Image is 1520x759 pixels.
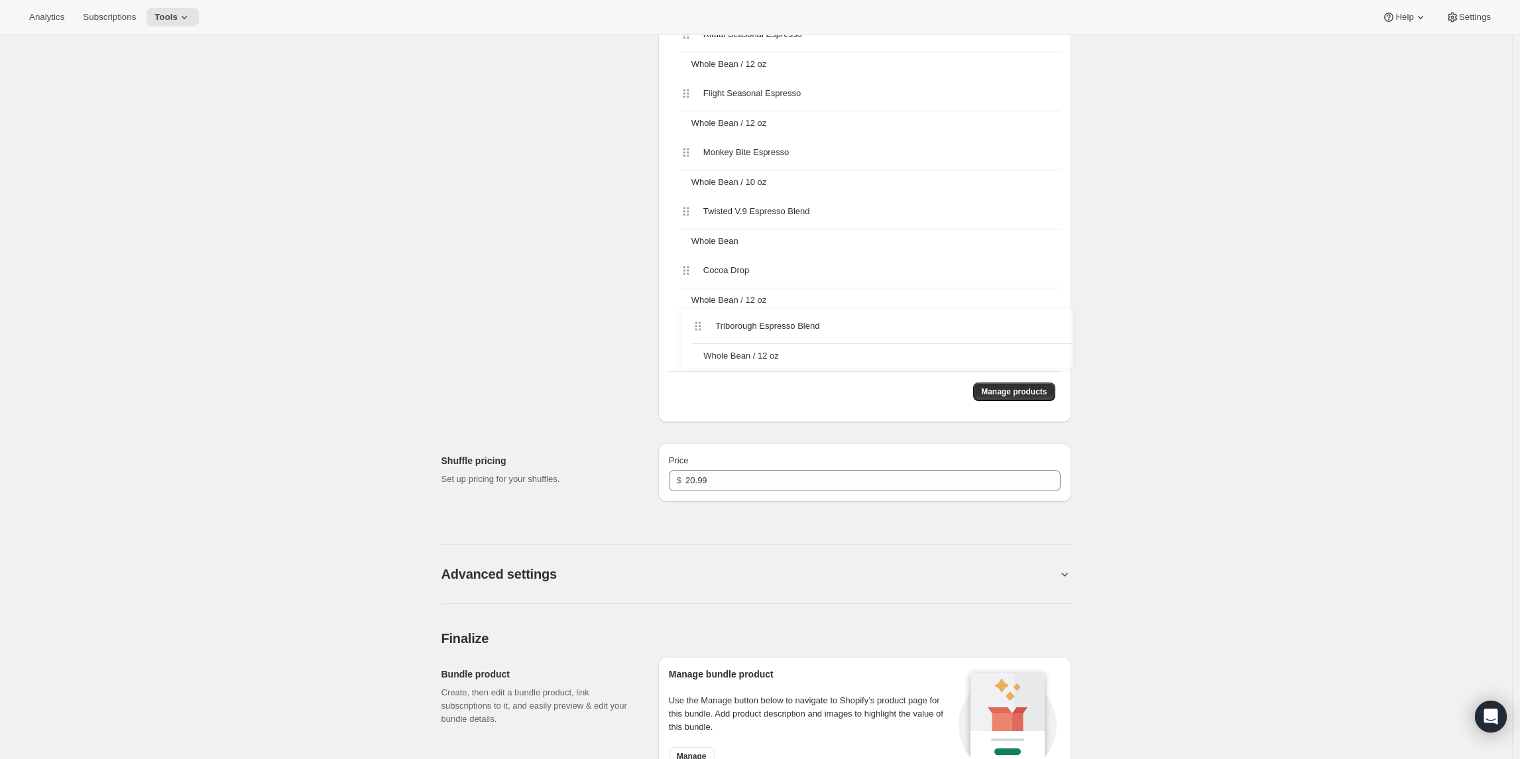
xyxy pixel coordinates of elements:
input: 10.00 [685,470,1040,491]
button: Tools [146,8,199,27]
span: Tools [154,12,178,23]
button: Advanced settings [441,566,1058,582]
p: Set up pricing for your shuffles. [441,473,637,486]
span: Analytics [29,12,64,23]
div: Whole Bean / 10 oz [686,170,1061,194]
h2: Bundle product [441,668,637,681]
span: Manage products [981,386,1047,397]
span: Flight Seasonal Espresso [703,87,801,100]
span: Monkey Bite Espresso [703,146,789,159]
span: Cocoa Drop [703,264,749,277]
div: Whole Bean / 12 oz [686,52,1061,76]
button: Help [1374,8,1434,27]
div: Whole Bean [686,229,1061,253]
button: Subscriptions [75,8,144,27]
div: Whole Bean / 12 oz [686,111,1061,135]
span: $ [677,475,681,485]
p: Create, then edit a bundle product, link subscriptions to it, and easily preview & edit your bund... [441,686,637,726]
h2: Shuffle pricing [441,454,637,467]
button: Manage products [973,382,1055,401]
button: Settings [1438,8,1499,27]
span: Subscriptions [83,12,136,23]
span: Help [1395,12,1413,23]
span: Price [669,455,689,465]
span: Twisted V.9 Espresso Blend [703,205,810,218]
p: Use the Manage button below to navigate to Shopify’s product page for this bundle. Add product de... [669,694,955,734]
h2: Finalize [441,630,1071,646]
span: Settings [1459,12,1491,23]
div: Whole Bean / 12 oz [686,288,1061,312]
button: Analytics [21,8,72,27]
h2: Manage bundle product [669,668,955,681]
h2: Advanced settings [441,566,557,582]
div: Open Intercom Messenger [1475,701,1507,732]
